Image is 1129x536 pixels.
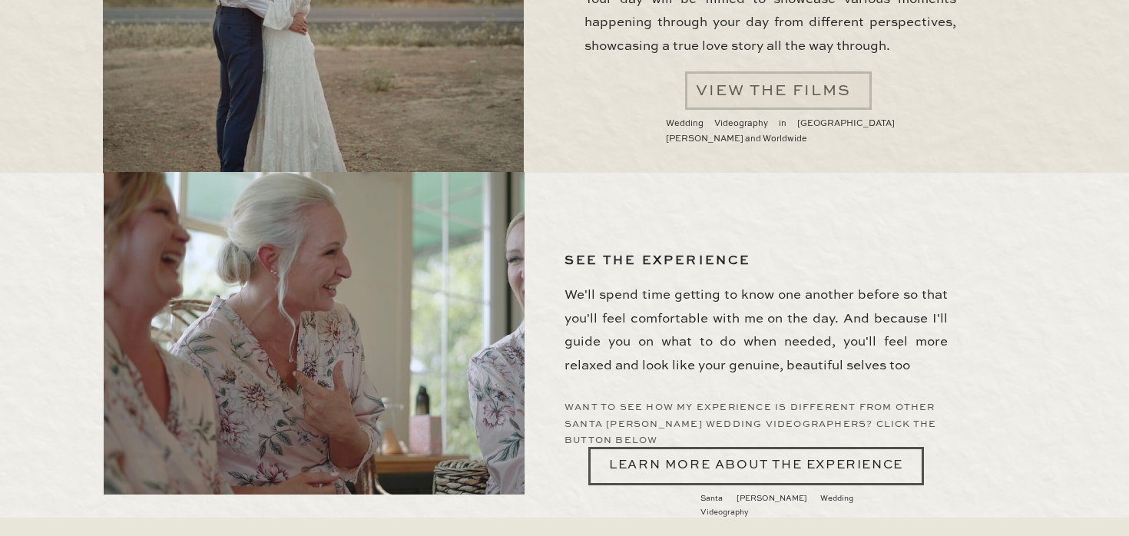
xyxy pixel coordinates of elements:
h3: want to see how my experience is different from other Santa [PERSON_NAME] wedding videographers? ... [564,400,973,431]
b: see the experience [564,255,751,267]
h2: Santa [PERSON_NAME] Wedding Videography [700,491,853,509]
p: We'll spend time getting to know one another before so that you'll feel comfortable with me on th... [564,284,948,376]
h2: Wedding Videography in [GEOGRAPHIC_DATA][PERSON_NAME] and Worldwide [666,117,895,133]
